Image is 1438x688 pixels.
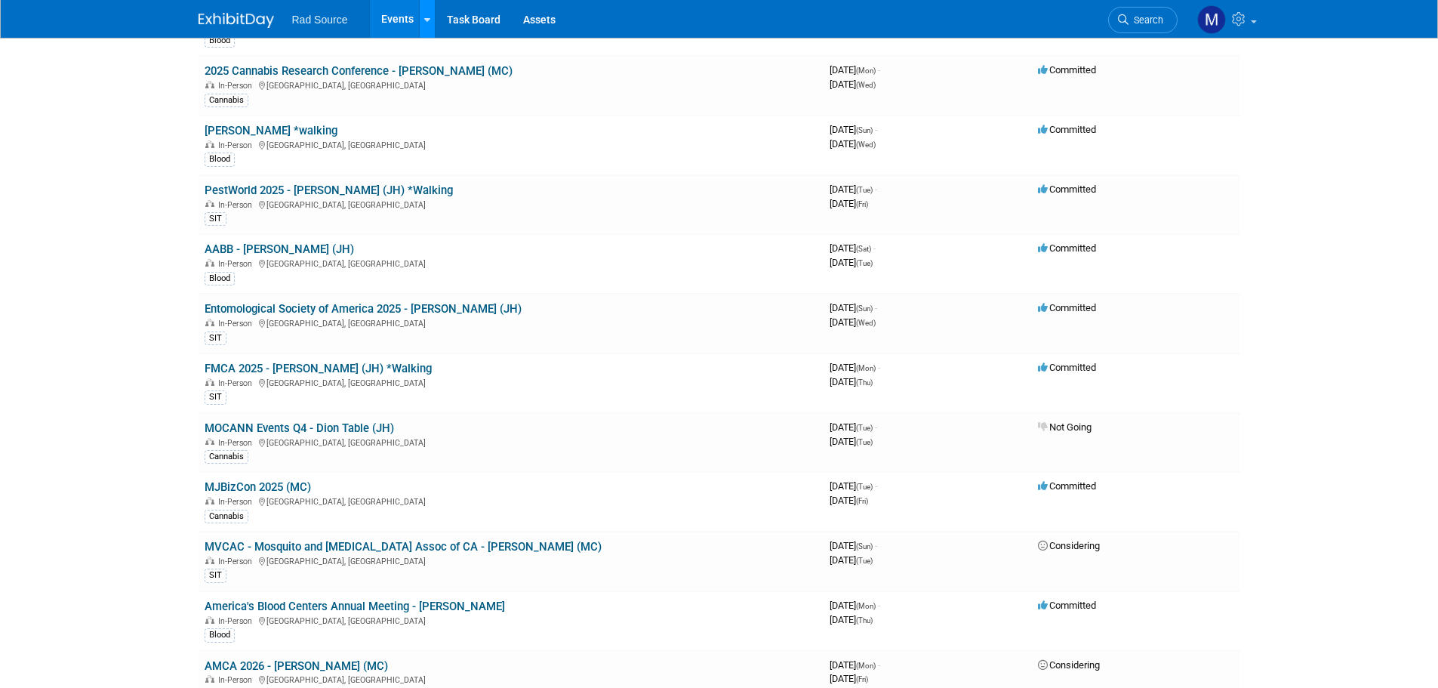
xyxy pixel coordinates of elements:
span: - [875,540,877,551]
span: Committed [1038,124,1096,135]
span: [DATE] [830,138,876,150]
div: Blood [205,34,235,48]
span: (Mon) [856,602,876,610]
span: In-Person [218,675,257,685]
img: Madison Coleman [1197,5,1226,34]
span: (Sat) [856,245,871,253]
span: [DATE] [830,257,873,268]
span: [DATE] [830,540,877,551]
div: SIT [205,332,226,345]
div: [GEOGRAPHIC_DATA], [GEOGRAPHIC_DATA] [205,316,818,329]
span: Committed [1038,302,1096,313]
span: (Wed) [856,319,876,327]
div: [GEOGRAPHIC_DATA], [GEOGRAPHIC_DATA] [205,198,818,210]
span: In-Person [218,378,257,388]
span: [DATE] [830,376,873,387]
span: Considering [1038,659,1100,671]
div: Cannabis [205,450,248,464]
span: In-Person [218,497,257,507]
span: (Thu) [856,378,873,387]
img: In-Person Event [205,557,214,564]
a: 2025 Cannabis Research Conference - [PERSON_NAME] (MC) [205,64,513,78]
span: - [875,302,877,313]
img: In-Person Event [205,378,214,386]
span: Considering [1038,540,1100,551]
span: [DATE] [830,421,877,433]
a: AMCA 2026 - [PERSON_NAME] (MC) [205,659,388,673]
div: [GEOGRAPHIC_DATA], [GEOGRAPHIC_DATA] [205,495,818,507]
span: [DATE] [830,242,876,254]
span: [DATE] [830,79,876,90]
a: [PERSON_NAME] *walking [205,124,337,137]
span: (Sun) [856,304,873,313]
img: In-Person Event [205,200,214,208]
span: [DATE] [830,614,873,625]
span: (Mon) [856,662,876,670]
div: SIT [205,390,226,404]
a: MVCAC - Mosquito and [MEDICAL_DATA] Assoc of CA - [PERSON_NAME] (MC) [205,540,602,554]
a: MOCANN Events Q4 - Dion Table (JH) [205,421,394,435]
span: [DATE] [830,316,876,328]
span: [DATE] [830,184,877,195]
span: Committed [1038,362,1096,373]
span: Committed [1038,64,1096,76]
span: [DATE] [830,600,880,611]
div: SIT [205,212,226,226]
div: SIT [205,569,226,582]
img: In-Person Event [205,259,214,267]
span: - [875,421,877,433]
span: (Fri) [856,200,868,208]
span: [DATE] [830,64,880,76]
span: In-Person [218,438,257,448]
span: [DATE] [830,362,880,373]
span: (Tue) [856,483,873,491]
span: (Tue) [856,438,873,446]
span: In-Person [218,557,257,566]
span: (Mon) [856,66,876,75]
span: (Tue) [856,424,873,432]
span: - [875,480,877,492]
span: Search [1129,14,1163,26]
span: Rad Source [292,14,348,26]
span: In-Person [218,616,257,626]
span: [DATE] [830,436,873,447]
span: (Wed) [856,81,876,89]
span: Committed [1038,600,1096,611]
span: (Fri) [856,675,868,683]
div: [GEOGRAPHIC_DATA], [GEOGRAPHIC_DATA] [205,673,818,685]
span: Committed [1038,480,1096,492]
div: Blood [205,628,235,642]
span: - [873,242,876,254]
span: In-Person [218,140,257,150]
span: - [875,124,877,135]
span: [DATE] [830,659,880,671]
img: In-Person Event [205,319,214,326]
div: Cannabis [205,510,248,523]
div: [GEOGRAPHIC_DATA], [GEOGRAPHIC_DATA] [205,138,818,150]
span: [DATE] [830,198,868,209]
div: [GEOGRAPHIC_DATA], [GEOGRAPHIC_DATA] [205,554,818,566]
div: [GEOGRAPHIC_DATA], [GEOGRAPHIC_DATA] [205,79,818,91]
span: In-Person [218,81,257,91]
span: In-Person [218,200,257,210]
span: [DATE] [830,480,877,492]
div: [GEOGRAPHIC_DATA], [GEOGRAPHIC_DATA] [205,614,818,626]
a: Entomological Society of America 2025 - [PERSON_NAME] (JH) [205,302,522,316]
span: (Thu) [856,616,873,625]
span: - [878,659,880,671]
span: In-Person [218,319,257,329]
span: (Sun) [856,126,873,134]
span: [DATE] [830,124,877,135]
img: In-Person Event [205,140,214,148]
span: Not Going [1038,421,1092,433]
img: In-Person Event [205,438,214,446]
span: - [878,600,880,611]
img: In-Person Event [205,616,214,624]
a: FMCA 2025 - [PERSON_NAME] (JH) *Walking [205,362,432,375]
span: [DATE] [830,495,868,506]
img: ExhibitDay [199,13,274,28]
a: MJBizCon 2025 (MC) [205,480,311,494]
span: Committed [1038,242,1096,254]
span: - [878,362,880,373]
div: Blood [205,153,235,166]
